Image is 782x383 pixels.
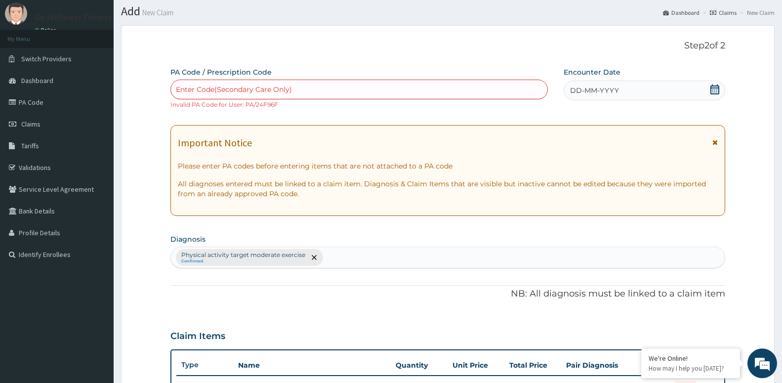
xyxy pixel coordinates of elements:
[162,5,186,29] div: Minimize live chat window
[710,8,737,17] a: Claims
[178,161,718,171] p: Please enter PA codes before entering items that are not attached to a PA code
[35,27,58,34] a: Online
[140,9,173,16] small: New Claim
[738,8,775,17] li: New Claim
[21,141,39,150] span: Tariffs
[21,120,41,128] span: Claims
[170,288,725,300] p: NB: All diagnosis must be linked to a claim item
[21,54,72,63] span: Switch Providers
[649,364,733,373] p: How may I help you today?
[564,67,620,77] label: Encounter Date
[448,355,504,375] th: Unit Price
[561,355,670,375] th: Pair Diagnosis
[649,354,733,363] div: We're Online!
[51,55,166,68] div: Chat with us now
[570,85,619,95] span: DD-MM-YYYY
[170,234,206,244] label: Diagnosis
[391,355,448,375] th: Quantity
[121,5,775,18] h1: Add
[663,8,700,17] a: Dashboard
[5,2,27,25] img: User Image
[178,137,252,148] h1: Important Notice
[35,13,140,22] p: Go Wellness Fitness Center
[233,355,391,375] th: Name
[5,270,188,304] textarea: Type your message and hit 'Enter'
[176,85,292,94] div: Enter Code(Secondary Care Only)
[170,67,272,77] label: PA Code / Prescription Code
[21,76,53,85] span: Dashboard
[178,179,718,199] p: All diagnoses entered must be linked to a claim item. Diagnosis & Claim Items that are visible bu...
[57,125,136,224] span: We're online!
[18,49,40,74] img: d_794563401_company_1708531726252_794563401
[176,356,233,374] th: Type
[170,41,725,51] p: Step 2 of 2
[504,355,561,375] th: Total Price
[170,331,225,342] h3: Claim Items
[170,101,278,108] small: Invalid PA Code for User: PA/24F96F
